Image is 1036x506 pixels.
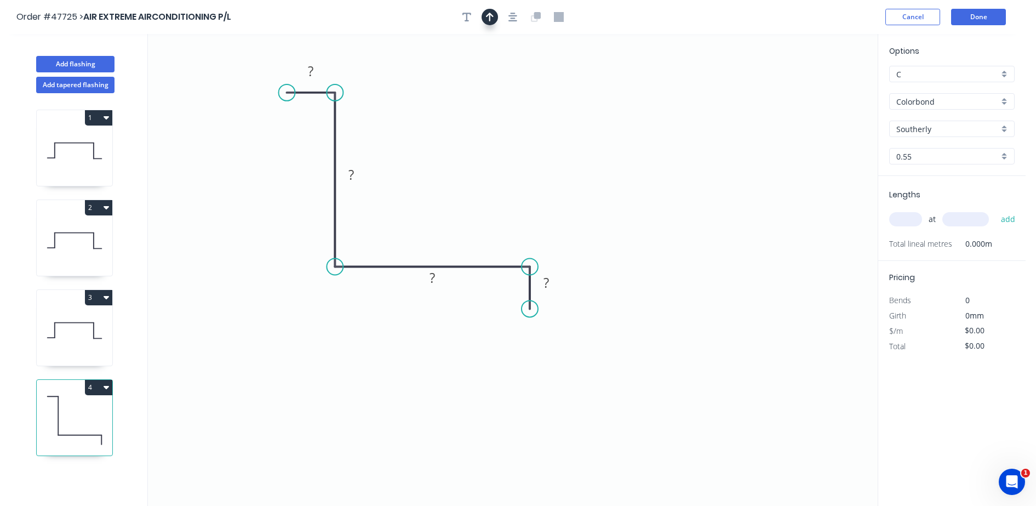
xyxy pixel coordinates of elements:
[885,9,940,25] button: Cancel
[36,77,115,93] button: Add tapered flashing
[896,96,999,107] input: Material
[999,469,1025,495] iframe: Intercom live chat
[965,310,984,321] span: 0mm
[889,295,911,305] span: Bends
[889,189,920,200] span: Lengths
[148,34,878,506] svg: 0
[889,326,903,336] span: $/m
[896,123,999,135] input: Colour
[995,210,1021,229] button: add
[889,272,915,283] span: Pricing
[889,341,906,351] span: Total
[83,10,231,23] span: AIR EXTREME AIRCONDITIONING P/L
[1021,469,1030,477] span: 1
[348,166,354,184] tspan: ?
[952,236,992,252] span: 0.000m
[965,295,970,305] span: 0
[889,46,919,56] span: Options
[85,290,112,305] button: 3
[896,69,999,80] input: Price level
[85,200,112,215] button: 2
[308,62,313,80] tspan: ?
[543,274,549,292] tspan: ?
[896,151,999,162] input: Thickness
[16,10,83,23] span: Order #47725 >
[951,9,1006,25] button: Done
[430,269,435,287] tspan: ?
[85,380,112,395] button: 4
[36,56,115,72] button: Add flashing
[85,110,112,126] button: 1
[889,236,952,252] span: Total lineal metres
[889,310,906,321] span: Girth
[929,212,936,227] span: at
